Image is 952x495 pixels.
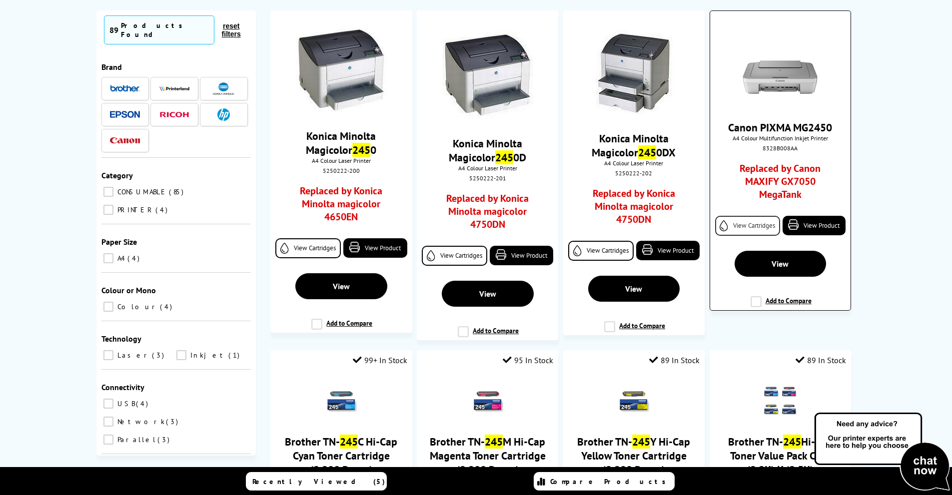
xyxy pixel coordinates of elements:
a: Replaced by Konica Minolta magicolor 4650EN [288,184,394,228]
span: A4 Colour Multifunction Inkjet Printer [715,134,846,142]
label: Add to Compare [458,326,519,345]
span: 4 [136,399,150,408]
label: Add to Compare [604,321,665,340]
a: View Product [783,216,846,235]
div: Products Found [121,21,209,39]
span: Technology [101,334,141,344]
a: View Cartridges [568,241,634,261]
a: Replaced by Konica Minolta magicolor 4750DN [435,192,540,236]
mark: 245 [340,435,358,449]
span: 4 [155,205,170,214]
a: Brother TN-245Y Hi-Cap Yellow Toner Cartridge (2,200 Pages) [577,435,690,477]
mark: 245 [485,435,503,449]
mark: 245 [783,435,801,449]
img: Ricoh [159,112,189,117]
label: Add to Compare [311,319,372,338]
span: A4 Colour Laser Printer [422,164,553,172]
span: Compare Products [550,477,671,486]
mark: 245 [352,143,370,157]
a: Brother TN-245M Hi-Cap Magenta Toner Cartridge (2,200 Pages) [430,435,546,477]
img: Brother-TN-245-CMYK-Toner-Packaging-New-Small.png [763,383,798,418]
a: Compare Products [534,472,675,491]
span: Recently Viewed (5) [252,477,385,486]
span: View [333,281,350,291]
a: View Product [636,241,700,260]
span: 3 [157,435,172,444]
input: Colour 4 [103,302,113,312]
mark: 245 [638,145,656,159]
span: 1 [228,351,242,360]
span: Colour [115,302,159,311]
span: View [479,289,496,299]
span: Brand [101,62,122,72]
img: Canon [110,137,140,144]
a: Canon PIXMA MG2450 [728,120,832,134]
span: A4 Colour Laser Printer [568,159,700,167]
a: Konica Minolta Magicolor2450DX [592,131,676,159]
img: OR1830000037945.jpg [295,28,387,112]
img: Printerland [159,86,189,91]
input: Laser 3 [103,350,113,360]
input: Parallel 3 [103,435,113,445]
div: 8328B008AA [718,144,843,152]
a: View Cartridges [422,246,487,266]
a: Brother TN-245Hi-Cap Toner Value Pack CMY (2.2K) K (2.5K) [728,435,833,477]
a: View Product [490,246,553,265]
a: Konica Minolta Magicolor2450 [306,129,376,157]
span: A4 [115,254,126,263]
a: Replaced by Canon MAXIFY GX7050 MegaTank [728,162,833,206]
a: View [295,273,387,299]
span: 89 [109,25,118,35]
span: 4 [127,254,142,263]
img: Brother-TN-245Y-Toner-Packaging-New-Small.png [616,383,651,418]
div: 99+ In Stock [353,355,407,365]
img: Open Live Chat window [812,411,952,493]
div: 95 In Stock [503,355,553,365]
a: View [442,281,534,307]
span: Inkjet [188,351,227,360]
img: Brother-TN-245C-Toner-Packaging-New-Small.png [324,383,359,418]
div: 5250222-202 [571,169,697,177]
span: Connectivity [101,382,144,392]
img: Brother-TN-245M-Toner-Packaging-New-Small.png [470,383,505,418]
div: 89 In Stock [796,355,846,365]
input: CONSUMABLE 85 [103,187,113,197]
span: Parallel [115,435,156,444]
mark: 245 [632,435,650,449]
img: Epson [110,111,140,118]
input: USB 4 [103,399,113,409]
a: View Product [343,238,407,258]
span: Laser [115,351,151,360]
span: CONSUMABLE [115,187,168,196]
mark: 245 [495,150,513,164]
a: View Cartridges [275,238,341,258]
img: Brother [110,85,140,92]
a: Recently Viewed (5) [246,472,387,491]
a: Konica Minolta Magicolor2450D [449,136,526,164]
span: Colour or Mono [101,285,156,295]
span: 3 [166,417,180,426]
img: canon-mg2450-frontnew-small.jpg [743,28,818,103]
span: 4 [160,302,174,311]
input: Inkjet 1 [176,350,186,360]
button: reset filters [214,21,248,38]
a: View Cartridges [715,216,780,236]
input: Network 3 [103,417,113,427]
img: HP [217,108,230,121]
span: 85 [169,187,186,196]
span: A4 Colour Laser Printer [275,157,407,164]
input: A4 4 [103,253,113,263]
span: USB [115,399,135,408]
span: PRINTER [115,205,154,214]
a: View [735,251,826,277]
img: OR1830000057107.jpg [442,28,534,119]
input: PRINTER 4 [103,205,113,215]
span: Category [101,170,133,180]
a: View [588,276,680,302]
span: Network [115,417,165,426]
div: 5250222-200 [278,167,404,174]
img: OR1830000057108.jpg [592,28,676,114]
a: Brother TN-245C Hi-Cap Cyan Toner Cartridge (2,200 Pages) [285,435,397,477]
span: Paper Size [101,237,137,247]
div: 5250222-201 [424,174,551,182]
